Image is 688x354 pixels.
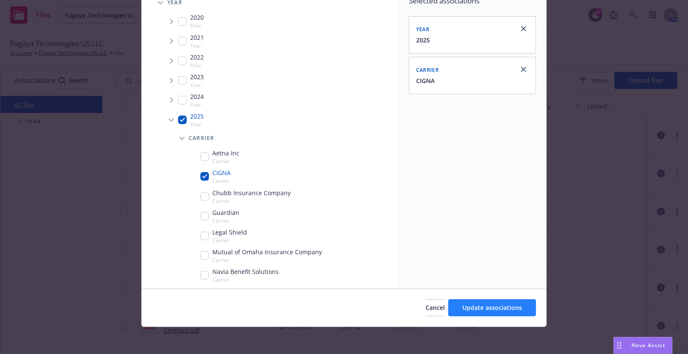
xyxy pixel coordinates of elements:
[212,197,291,205] span: Carrier
[416,26,429,33] span: Year
[416,66,439,74] span: Carrier
[212,228,247,237] span: Legal Shield
[212,267,279,276] span: Navia Benefit Solutions
[416,36,430,45] button: 2025
[448,299,536,316] button: Update associations
[212,168,231,177] span: CIGNA
[212,149,239,158] span: Aetna Inc
[614,337,673,354] button: Nova Assist
[190,121,204,128] span: Year
[190,53,204,62] span: 2022
[426,299,445,316] button: Cancel
[212,256,322,264] span: Carrier
[212,208,239,217] span: Guardian
[212,158,239,165] span: Carrier
[190,33,204,42] span: 2021
[426,303,445,312] span: Cancel
[190,112,204,121] span: 2025
[631,342,665,349] span: Nova Assist
[190,42,204,49] span: Year
[416,76,435,85] button: CIGNA
[212,217,239,224] span: Carrier
[190,62,204,69] span: Year
[212,177,231,184] span: Carrier
[212,247,322,256] span: Mutual of Omaha Insurance Company
[518,24,529,34] a: close
[212,287,239,296] span: Newfront
[190,101,204,108] span: Year
[614,337,625,354] div: Drag to move
[190,92,204,101] span: 2024
[462,303,522,312] span: Update associations
[190,81,204,89] span: Year
[189,136,214,141] span: Carrier
[212,237,247,244] span: Carrier
[190,22,204,29] span: Year
[518,64,529,74] a: close
[212,276,279,283] span: Carrier
[212,188,291,197] span: Chubb Insurance Company
[190,72,204,81] span: 2023
[190,13,204,22] span: 2020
